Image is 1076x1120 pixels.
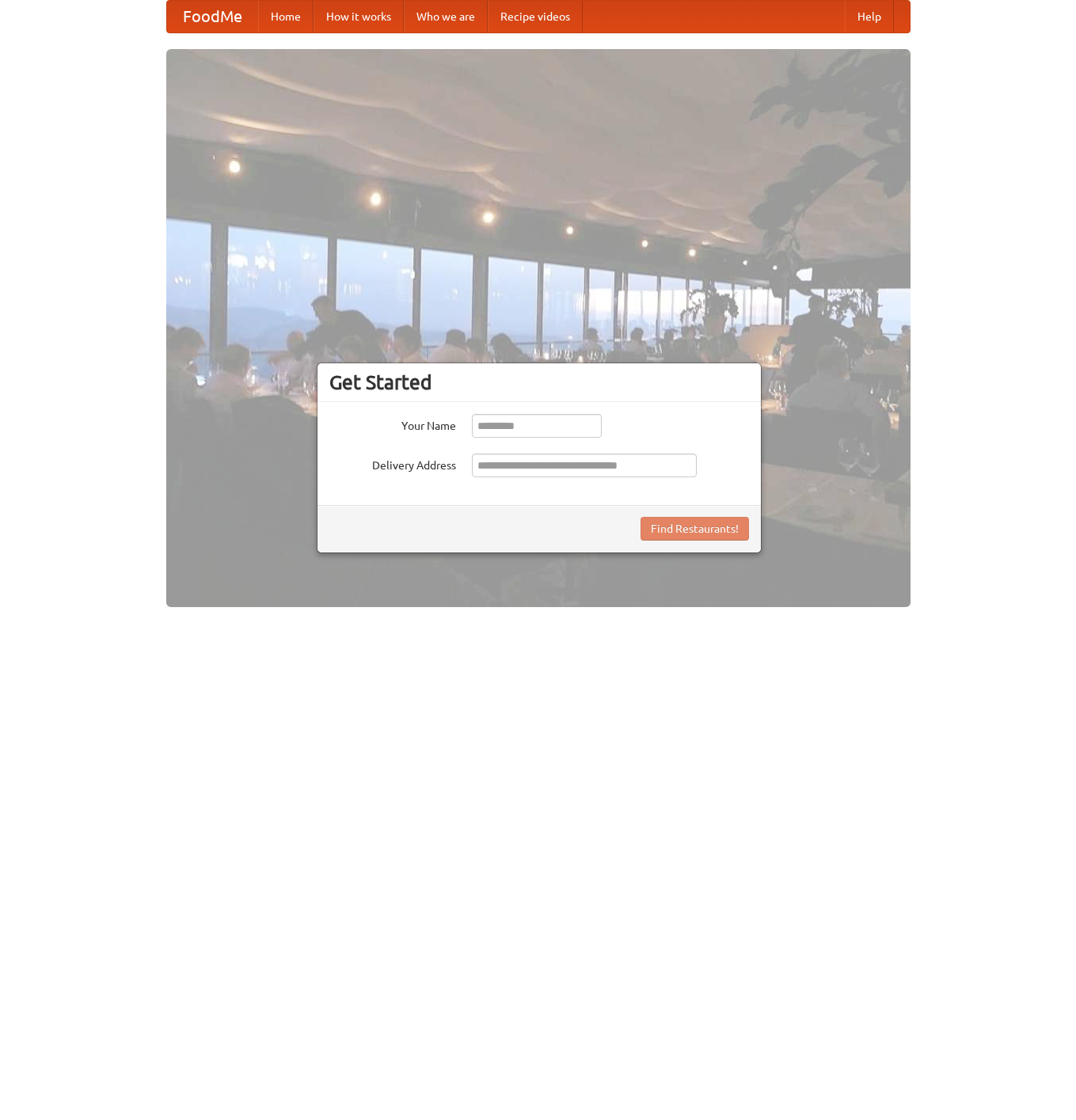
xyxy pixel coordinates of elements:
[329,414,456,434] label: Your Name
[329,454,456,473] label: Delivery Address
[314,1,404,32] a: How it works
[404,1,488,32] a: Who we are
[641,517,749,541] button: Find Restaurants!
[258,1,314,32] a: Home
[167,1,258,32] a: FoodMe
[329,370,749,394] h3: Get Started
[845,1,894,32] a: Help
[488,1,583,32] a: Recipe videos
